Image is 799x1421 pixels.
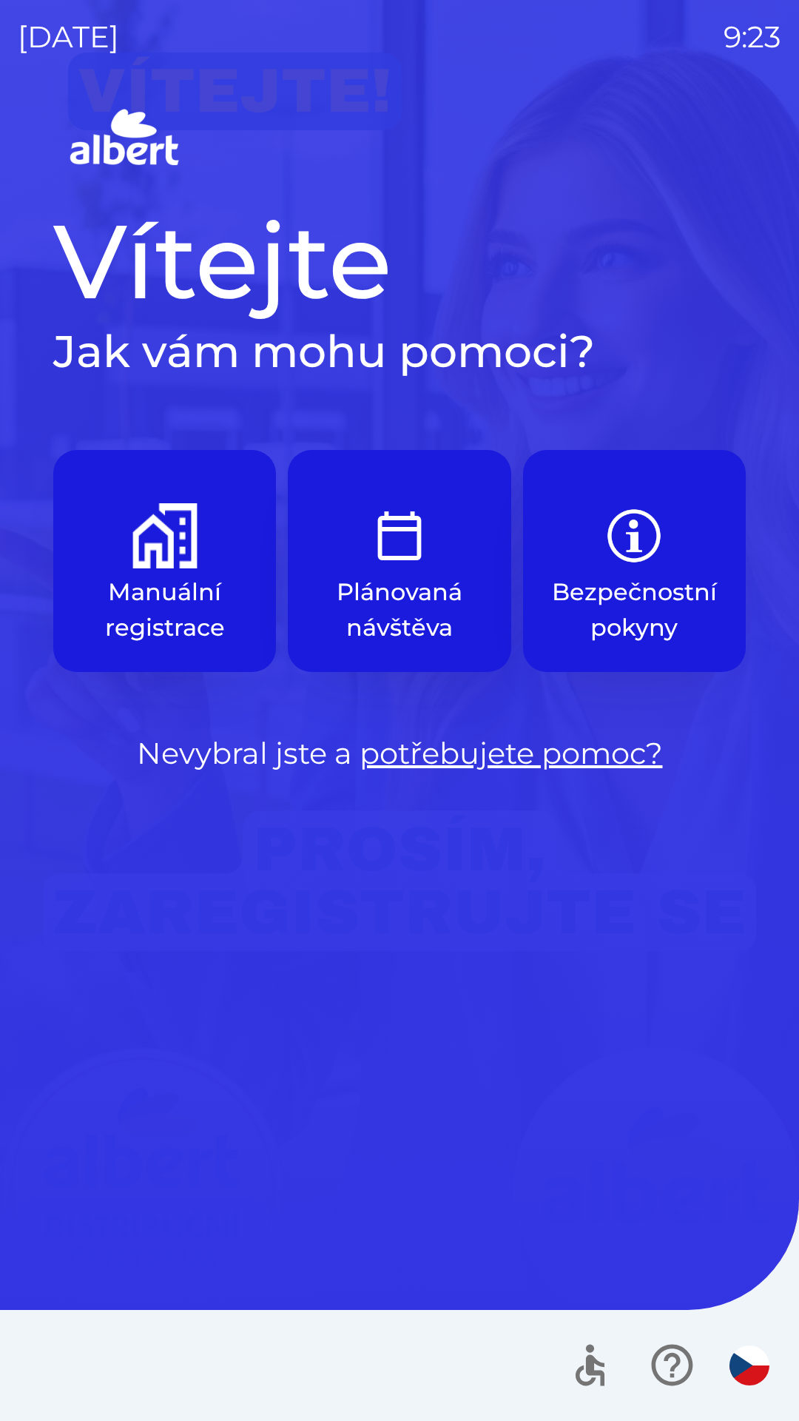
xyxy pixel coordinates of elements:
[288,450,510,672] button: Plánovaná návštěva
[360,735,663,771] a: potřebujete pomoc?
[132,503,198,568] img: d73f94ca-8ab6-4a86-aa04-b3561b69ae4e.png
[552,574,717,645] p: Bezpečnostní pokyny
[724,15,781,59] p: 9:23
[89,574,240,645] p: Manuální registrace
[53,450,276,672] button: Manuální registrace
[53,104,746,175] img: Logo
[367,503,432,568] img: e9efe3d3-6003-445a-8475-3fd9a2e5368f.png
[53,198,746,324] h1: Vítejte
[18,15,119,59] p: [DATE]
[323,574,475,645] p: Plánovaná návštěva
[523,450,746,672] button: Bezpečnostní pokyny
[53,324,746,379] h2: Jak vám mohu pomoci?
[53,731,746,776] p: Nevybral jste a
[601,503,667,568] img: b85e123a-dd5f-4e82-bd26-90b222bbbbcf.png
[729,1346,769,1385] img: cs flag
